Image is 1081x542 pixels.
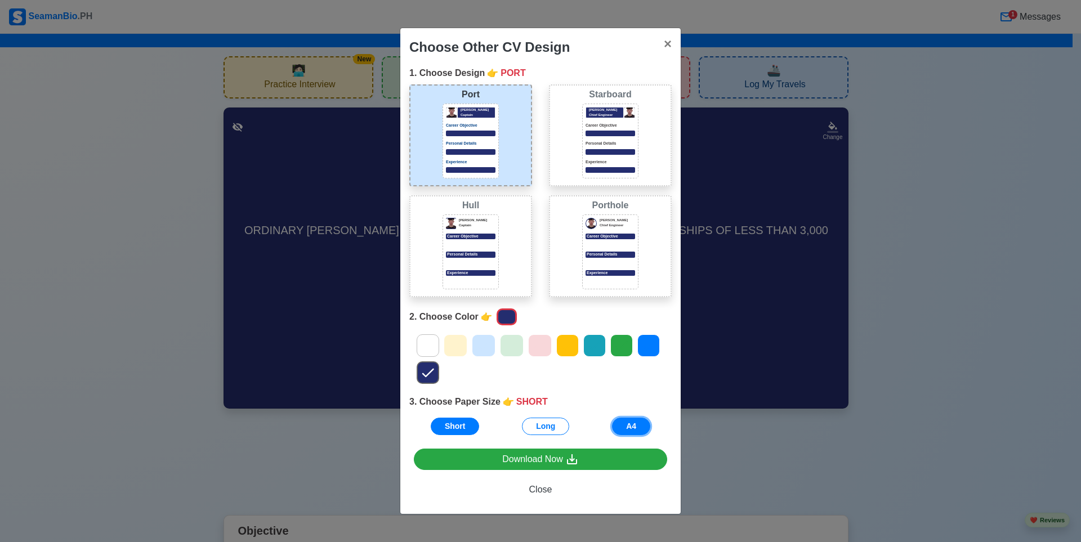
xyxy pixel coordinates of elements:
[586,141,635,147] p: Personal Details
[414,449,667,471] a: Download Now
[431,418,480,435] button: Short
[522,418,569,435] button: Long
[446,159,495,165] p: Experience
[600,223,635,228] p: Chief Engineer
[586,159,635,165] p: Experience
[459,218,495,223] p: [PERSON_NAME]
[446,141,495,147] p: Personal Details
[552,88,668,101] div: Starboard
[461,113,495,118] p: Captain
[481,310,492,324] span: point
[586,270,635,276] div: Experience
[612,418,650,435] button: A4
[600,218,635,223] p: [PERSON_NAME]
[503,395,514,409] span: point
[516,395,548,409] span: SHORT
[413,199,529,212] div: Hull
[459,223,495,228] p: Captain
[487,66,498,80] span: point
[589,113,623,118] p: Chief Engineer
[502,453,579,467] div: Download Now
[664,36,672,51] span: ×
[501,66,525,80] span: PORT
[586,123,635,129] p: Career Objective
[461,107,495,113] p: [PERSON_NAME]
[414,479,667,500] button: Close
[586,234,635,240] div: Career Objective
[446,252,495,258] p: Personal Details
[413,88,529,101] div: Port
[586,252,635,258] div: Personal Details
[446,270,495,276] p: Experience
[529,485,552,494] span: Close
[552,199,668,212] div: Porthole
[409,395,672,409] div: 3. Choose Paper Size
[446,234,495,240] p: Career Objective
[409,37,570,57] div: Choose Other CV Design
[409,306,672,328] div: 2. Choose Color
[589,107,623,113] p: [PERSON_NAME]
[446,123,495,129] p: Career Objective
[409,66,672,80] div: 1. Choose Design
